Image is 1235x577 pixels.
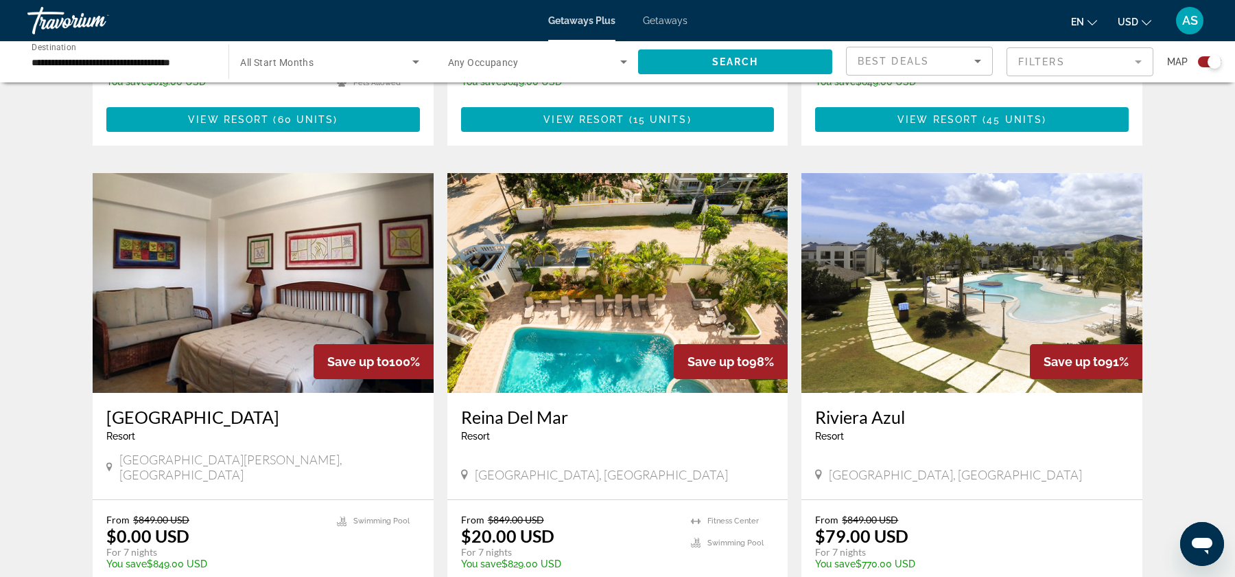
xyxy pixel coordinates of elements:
[188,114,269,125] span: View Resort
[712,56,759,67] span: Search
[633,114,687,125] span: 15 units
[842,514,898,525] span: $849.00 USD
[707,517,759,525] span: Fitness Center
[1180,522,1224,566] iframe: Кнопка запуска окна обмена сообщениями
[897,114,978,125] span: View Resort
[815,546,1115,558] p: For 7 nights
[978,114,1046,125] span: ( )
[106,107,420,132] button: View Resort(60 units)
[815,525,908,546] p: $79.00 USD
[829,467,1082,482] span: [GEOGRAPHIC_DATA], [GEOGRAPHIC_DATA]
[1071,16,1084,27] span: en
[815,558,1115,569] p: $770.00 USD
[1118,16,1138,27] span: USD
[815,407,1129,427] a: Riviera Azul
[240,57,314,68] span: All Start Months
[1172,6,1208,35] button: User Menu
[447,173,788,393] img: 6936O01X.jpg
[461,107,775,132] button: View Resort(15 units)
[815,514,838,525] span: From
[461,558,678,569] p: $829.00 USD
[314,344,434,379] div: 100%
[106,546,323,558] p: For 7 nights
[858,56,929,67] span: Best Deals
[106,558,147,569] span: You save
[1182,14,1198,27] span: AS
[815,107,1129,132] button: View Resort(45 units)
[1030,344,1142,379] div: 91%
[548,15,615,26] a: Getaways Plus
[815,431,844,442] span: Resort
[133,514,189,525] span: $849.00 USD
[106,431,135,442] span: Resort
[448,57,519,68] span: Any Occupancy
[27,3,165,38] a: Travorium
[643,15,687,26] a: Getaways
[858,53,981,69] mat-select: Sort by
[106,558,323,569] p: $849.00 USD
[353,517,410,525] span: Swimming Pool
[461,407,775,427] a: Reina Del Mar
[987,114,1042,125] span: 45 units
[638,49,832,74] button: Search
[1007,47,1153,77] button: Filter
[707,539,764,547] span: Swimming Pool
[674,344,788,379] div: 98%
[1118,12,1151,32] button: Change currency
[461,558,502,569] span: You save
[624,114,691,125] span: ( )
[32,42,76,52] span: Destination
[461,525,554,546] p: $20.00 USD
[106,525,189,546] p: $0.00 USD
[687,354,749,369] span: Save up to
[801,173,1142,393] img: DR63O01X.jpg
[106,514,130,525] span: From
[461,546,678,558] p: For 7 nights
[1044,354,1105,369] span: Save up to
[1167,52,1188,71] span: Map
[1071,12,1097,32] button: Change language
[488,514,544,525] span: $849.00 USD
[815,558,856,569] span: You save
[475,467,728,482] span: [GEOGRAPHIC_DATA], [GEOGRAPHIC_DATA]
[353,78,401,87] span: Pets Allowed
[106,407,420,427] a: [GEOGRAPHIC_DATA]
[269,114,338,125] span: ( )
[119,452,420,482] span: [GEOGRAPHIC_DATA][PERSON_NAME], [GEOGRAPHIC_DATA]
[93,173,434,393] img: 4859I01L.jpg
[278,114,334,125] span: 60 units
[461,514,484,525] span: From
[543,114,624,125] span: View Resort
[327,354,389,369] span: Save up to
[461,431,490,442] span: Resort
